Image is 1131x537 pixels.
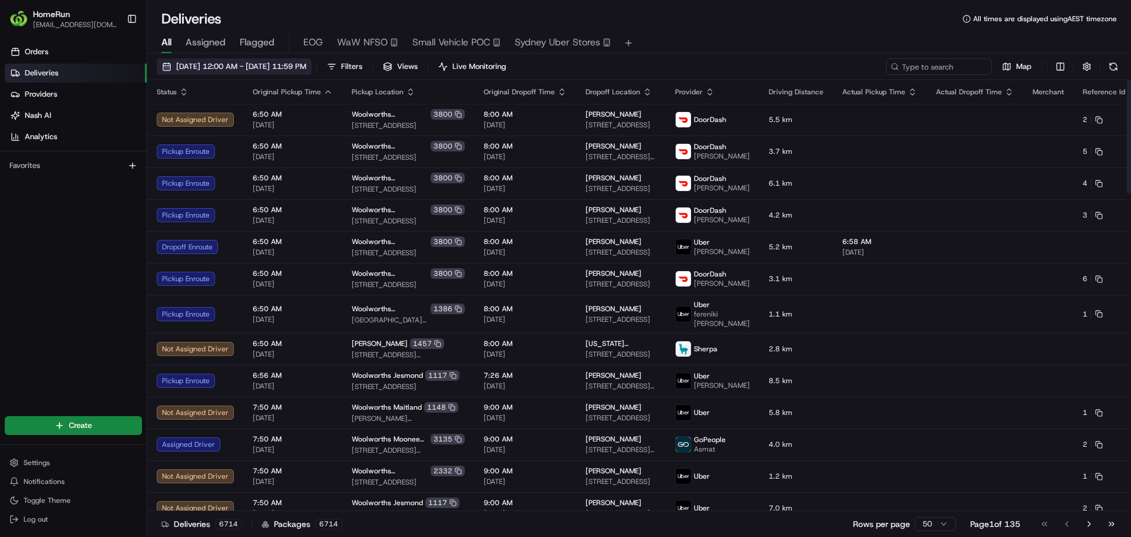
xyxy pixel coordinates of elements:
span: Uber [694,503,710,513]
span: DoorDash [694,206,726,215]
span: [DATE] [253,152,333,162]
span: 5.2 km [769,242,824,252]
span: 1.2 km [769,472,824,481]
img: uber-new-logo.jpeg [676,405,691,420]
button: 1 [1083,408,1103,417]
span: 8:00 AM [484,141,567,151]
span: 6:50 AM [253,110,333,119]
button: 3 [1083,210,1103,220]
a: Deliveries [5,64,147,83]
span: [EMAIL_ADDRESS][DOMAIN_NAME] [33,20,117,29]
span: Actual Dropoff Time [936,87,1002,97]
span: [PERSON_NAME] [694,247,750,256]
button: Filters [322,58,368,75]
span: Uber [694,408,710,417]
span: [PERSON_NAME] [586,304,641,314]
span: Reference Id [1083,87,1125,97]
button: 2 [1083,440,1103,449]
span: Sydney Uber Stores [515,35,600,50]
span: 6:50 AM [253,339,333,348]
span: 7:50 AM [253,434,333,444]
span: [STREET_ADDRESS][PERSON_NAME] [352,446,465,455]
span: Uber [694,300,710,309]
span: [DATE] [842,248,917,257]
span: [STREET_ADDRESS][PERSON_NAME] [352,350,465,360]
span: [STREET_ADDRESS] [352,153,465,162]
span: [STREET_ADDRESS] [586,315,656,324]
span: Actual Pickup Time [842,87,905,97]
span: [DATE] [253,509,333,518]
span: [STREET_ADDRESS] [586,413,656,423]
a: Nash AI [5,106,147,125]
div: 6714 [315,519,342,529]
span: 1.1 km [769,309,824,319]
a: Orders [5,42,147,61]
span: Deliveries [25,68,58,78]
span: Flagged [240,35,275,50]
div: 3800 [431,236,465,247]
p: Rows per page [853,518,910,530]
img: HomeRun [9,9,28,28]
span: Dropoff Location [586,87,640,97]
div: Page 1 of 135 [970,518,1020,530]
span: Notifications [24,477,65,486]
span: Asmat [694,444,726,454]
span: Pickup Location [352,87,404,97]
span: [PERSON_NAME] [352,339,408,348]
span: DoorDash [694,269,726,279]
button: HomeRunHomeRun[EMAIL_ADDRESS][DOMAIN_NAME] [5,5,122,33]
span: [STREET_ADDRESS] [586,216,656,225]
img: uber-new-logo.jpeg [676,500,691,516]
span: 7:26 AM [484,371,567,380]
span: 5.8 km [769,408,824,417]
span: [STREET_ADDRESS] [352,477,465,487]
span: Merchant [1033,87,1064,97]
span: [PERSON_NAME] [586,269,641,278]
span: 8:00 AM [484,339,567,348]
span: Log out [24,515,48,524]
span: [PERSON_NAME] [586,205,641,215]
span: 4.2 km [769,210,824,220]
span: [DATE] [253,477,333,486]
div: 3135 [431,434,465,444]
span: GoPeople [694,435,726,444]
span: 7.0 km [769,503,824,513]
span: [DATE] [484,413,567,423]
span: [DATE] [484,216,567,225]
span: [DATE] [253,279,333,289]
span: [STREET_ADDRESS][PERSON_NAME] [586,445,656,454]
span: Uber [694,371,710,381]
span: Toggle Theme [24,496,71,505]
span: 6.1 km [769,179,824,188]
span: [DATE] [484,248,567,257]
span: 9:00 AM [484,434,567,444]
span: [DATE] [484,279,567,289]
span: [DATE] [253,350,333,359]
div: 1117 [425,498,459,508]
span: 8:00 AM [484,269,567,278]
span: Providers [25,89,57,100]
img: uber-new-logo.jpeg [676,239,691,255]
button: Toggle Theme [5,492,142,509]
span: All times are displayed using AEST timezone [973,14,1117,24]
span: [PERSON_NAME] [586,403,641,412]
span: [DATE] [253,315,333,324]
span: [STREET_ADDRESS] [352,280,465,289]
span: [PERSON_NAME] [694,151,750,161]
span: [DATE] [484,184,567,193]
span: DoorDash [694,115,726,124]
span: 5.5 km [769,115,824,124]
span: Create [69,420,92,431]
button: 4 [1083,179,1103,188]
span: [DATE] [253,184,333,193]
button: 2 [1083,115,1103,124]
span: [DATE] [253,248,333,257]
span: 6:50 AM [253,141,333,151]
div: Deliveries [161,518,242,530]
span: EOG [303,35,323,50]
span: DoorDash [694,174,726,183]
div: Packages [262,518,342,530]
span: Map [1016,61,1031,72]
button: 2 [1083,503,1103,513]
div: Favorites [5,156,142,175]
